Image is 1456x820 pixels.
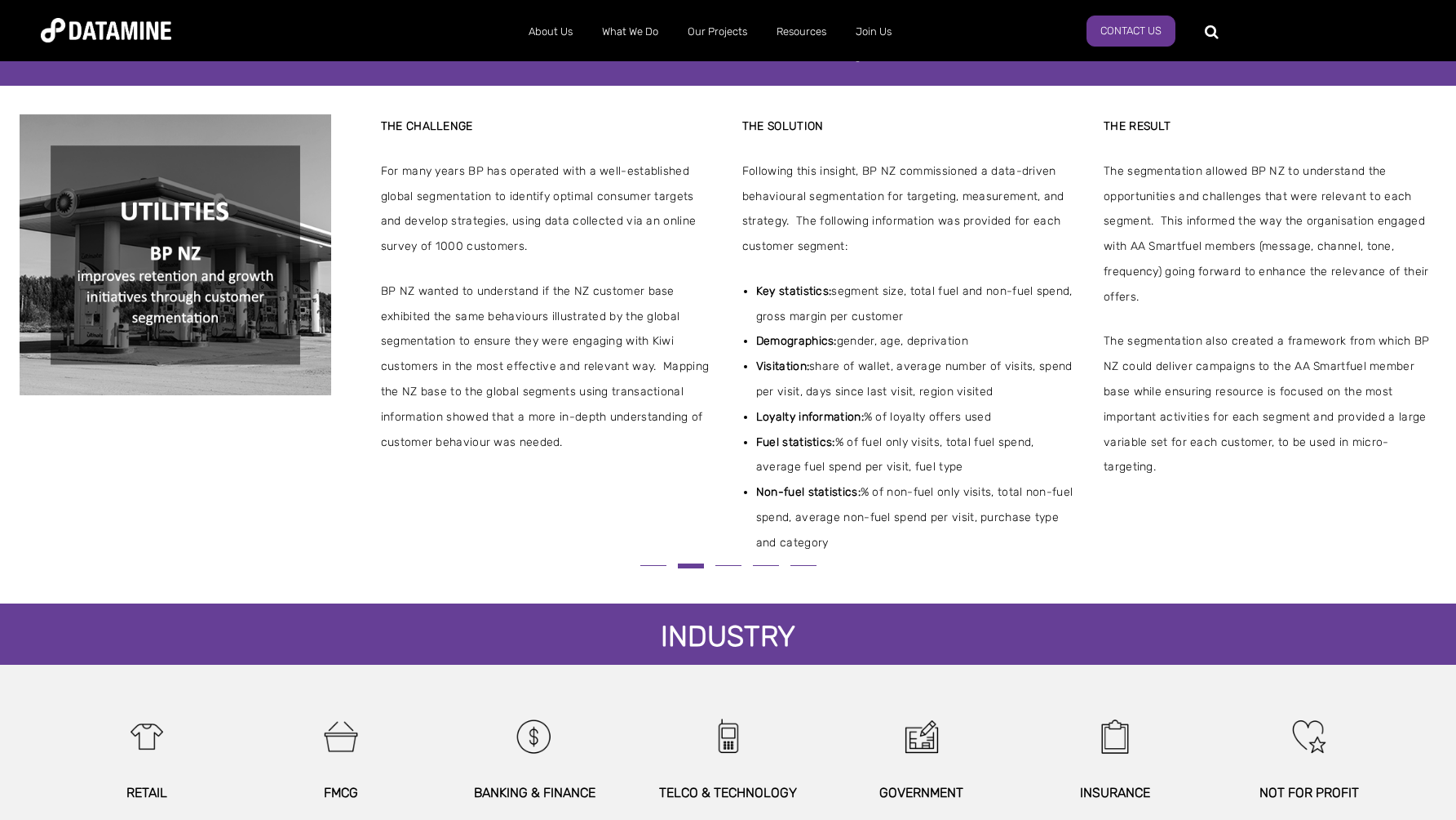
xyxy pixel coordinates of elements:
span: For many years BP has operated with a well-established global segmentation to identify optimal co... [381,159,714,260]
span: % of loyalty offers used [756,405,1075,430]
a: Join Us [841,11,906,53]
strong: Demographics: [756,334,837,348]
p: Retail [60,782,235,804]
a: Contact Us [1086,16,1175,47]
span: % of non-fuel only visits, total non-fuel spend, average non-fuel spend per visit, purchase type ... [756,480,1075,555]
img: Retail.png [112,700,182,773]
span: The segmentation allowed BP NZ to understand the opportunities and challenges that were relevant ... [1104,159,1436,310]
h4: Industry [644,621,812,657]
p: FMCG [253,782,428,804]
img: FMCG.png [306,700,376,773]
strong: THE RESULT [1104,119,1171,133]
strong: Loyalty information: [756,410,864,424]
strong: Non-fuel statistics: [756,485,861,499]
img: BP%20Case%20Study%20Image.png [20,114,331,394]
a: About Us [514,11,587,53]
p: BANKING & FINANCE [447,782,622,804]
strong: Key statistics: [756,284,832,298]
img: Insurance.png [1080,700,1150,773]
span: Following this insight, BP NZ commissioned a data-driven behavioural segmentation for targeting, ... [742,159,1075,260]
img: Banking%20%26%20Financial.png [499,700,569,773]
img: Government.png [887,700,957,773]
span: gender, age, deprivation [756,329,1075,354]
span: % of fuel only visits, total fuel spend, average fuel spend per visit, fuel type [756,430,1075,481]
strong: THE SOLUTION [742,119,824,133]
strong: Fuel statistics: [756,435,835,449]
p: TELCO & TECHNOLOGY [640,782,816,804]
p: NOT FOR PROFIT [1221,782,1396,804]
a: Resources [762,11,841,53]
img: Datamine [41,18,171,42]
span: BP NZ wanted to understand if the NZ customer base exhibited the same behaviours illustrated by t... [381,279,714,456]
img: Not%20For%20Profit.png [1274,700,1344,773]
p: GOVERNMENT [834,782,1009,804]
span: share of wallet, average number of visits, spend per visit, days since last visit, region visited [756,354,1075,405]
span: The segmentation also created a framework from which BP NZ could deliver campaigns to the AA Smar... [1104,329,1436,480]
a: What We Do [587,11,673,53]
img: Telecomms.png [693,700,763,773]
strong: THE CHALLENGE [381,119,473,133]
strong: Visitation: [756,359,809,373]
a: Our Projects [673,11,762,53]
span: segment size, total fuel and non-fuel spend, gross margin per customer [756,279,1075,330]
p: INSURANCE [1028,782,1203,804]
